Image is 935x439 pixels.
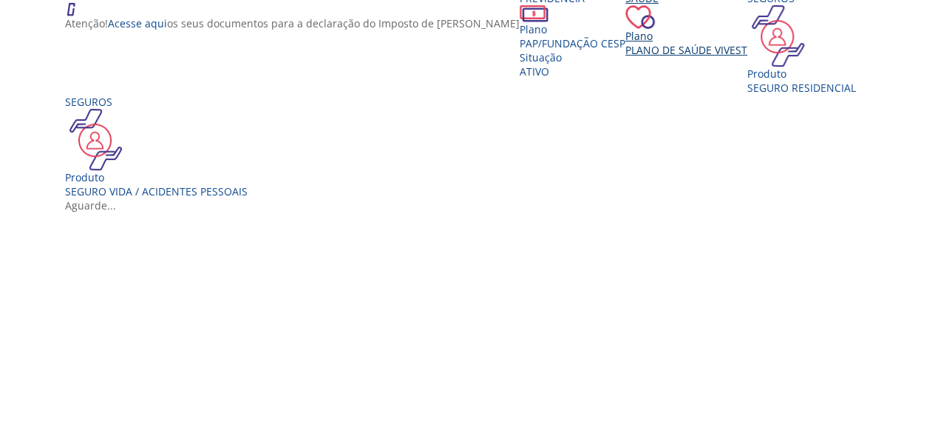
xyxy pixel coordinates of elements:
[520,22,625,36] div: Plano
[65,16,520,30] p: Atenção! os seus documentos para a declaração do Imposto de [PERSON_NAME]
[747,67,856,81] div: Produto
[625,5,655,29] img: ico_coracao.png
[65,95,248,198] a: Seguros Produto Seguro Vida / Acidentes Pessoais
[625,43,747,57] span: Plano de Saúde VIVEST
[747,5,809,67] img: ico_seguros.png
[108,16,167,30] a: Acesse aqui
[65,184,248,198] div: Seguro Vida / Acidentes Pessoais
[625,29,747,43] div: Plano
[520,64,549,78] span: Ativo
[520,5,548,22] img: ico_dinheiro.png
[65,170,248,184] div: Produto
[65,95,248,109] div: Seguros
[65,198,881,212] div: Aguarde...
[520,36,625,50] span: PAP/Fundação CESP
[747,81,856,95] div: SEGURO RESIDENCIAL
[65,109,126,170] img: ico_seguros.png
[520,50,625,64] div: Situação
